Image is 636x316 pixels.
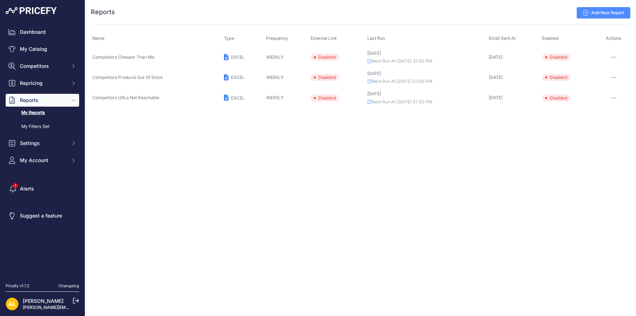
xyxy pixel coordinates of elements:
[577,7,630,18] a: Add New Report
[311,36,337,41] span: External Link
[266,36,288,41] span: Frequency
[6,26,79,38] a: Dashboard
[6,209,79,222] a: Suggest a feature
[489,54,503,60] span: [DATE]
[606,36,621,41] span: Actions
[6,120,79,133] a: My Filters Set
[311,54,339,61] span: Disabled
[489,75,503,80] span: [DATE]
[92,36,104,41] span: Name
[367,36,385,41] span: Last Run
[231,54,245,60] span: EXCEL
[6,137,79,150] button: Settings
[489,36,516,41] span: Email Sent At
[6,26,79,274] nav: Sidebar
[367,50,381,56] span: [DATE]
[91,7,115,17] h2: Reports
[542,95,571,102] span: Disabled
[231,75,245,80] span: EXCEL
[367,78,486,85] p: Next Run At [DATE] 01:00 PM
[231,95,245,101] span: EXCEL
[224,36,234,41] span: Type
[20,97,66,104] span: Reports
[6,283,29,289] div: Pricefy v1.7.2
[92,54,154,60] span: Competitors Cheaper Than Me
[92,75,163,80] span: Competitors Products Out Of Stock
[6,154,79,167] button: My Account
[6,60,79,73] button: Competitors
[311,95,339,102] span: Disabled
[542,36,559,41] span: Enabled
[20,140,66,147] span: Settings
[92,95,159,100] span: Competitors URLs Not Reachable
[6,77,79,90] button: Repricing
[23,305,132,310] a: [PERSON_NAME][EMAIL_ADDRESS][DOMAIN_NAME]
[266,54,284,60] span: WEEKLY
[59,283,79,288] a: Changelog
[311,74,339,81] span: Disabled
[6,43,79,55] a: My Catalog
[20,157,66,164] span: My Account
[367,99,486,106] p: Next Run At [DATE] 01:00 PM
[6,94,79,107] button: Reports
[367,71,381,76] span: [DATE]
[542,54,571,61] span: Disabled
[6,182,79,195] a: Alerts
[367,58,486,65] p: Next Run At [DATE] 01:00 PM
[20,80,66,87] span: Repricing
[266,95,284,100] span: WEEKLY
[6,7,57,14] img: Pricefy Logo
[367,91,381,96] span: [DATE]
[23,298,64,304] a: [PERSON_NAME]
[6,107,79,119] a: My Reports
[542,74,571,81] span: Disabled
[489,95,503,100] span: [DATE]
[20,63,66,70] span: Competitors
[266,75,284,80] span: WEEKLY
